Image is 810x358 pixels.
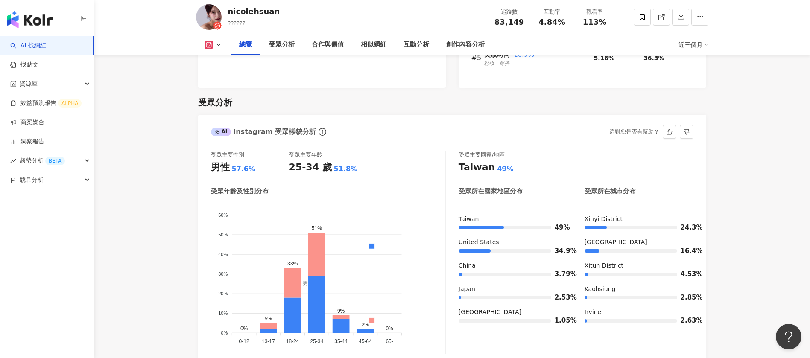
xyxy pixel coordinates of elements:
[446,40,485,50] div: 創作內容分析
[681,224,693,231] span: 24.3%
[585,262,693,270] div: Xitun District
[218,271,228,277] tspan: 30%
[609,125,659,138] div: 這對您是否有幫助？
[289,151,322,159] div: 受眾主要年齡
[239,338,249,344] tspan: 0-12
[228,6,280,17] div: nicolehsuan
[681,317,693,324] span: 2.63%
[538,18,565,26] span: 4.84%
[262,338,275,344] tspan: 13-17
[232,164,256,174] div: 57.6%
[239,40,252,50] div: 總覽
[218,311,228,316] tspan: 10%
[555,224,567,231] span: 49%
[334,164,358,174] div: 51.8%
[585,215,693,224] div: Xinyi District
[493,8,526,16] div: 追蹤數
[585,187,636,196] div: 受眾所在城市分布
[471,52,484,63] div: #5
[317,127,328,137] span: info-circle
[334,338,348,344] tspan: 35-44
[494,17,524,26] span: 83,149
[10,99,82,108] a: 效益預測報告ALPHA
[459,151,505,159] div: 受眾主要國家/地區
[218,291,228,296] tspan: 20%
[20,74,38,93] span: 資源庫
[289,161,332,174] div: 25-34 歲
[459,308,567,317] div: [GEOGRAPHIC_DATA]
[555,248,567,254] span: 34.9%
[555,294,567,301] span: 2.53%
[459,238,567,247] div: United States
[594,55,615,61] span: 5.16%
[286,338,299,344] tspan: 18-24
[459,187,523,196] div: 受眾所在國家地區分布
[555,317,567,324] span: 1.05%
[643,55,664,61] span: 36.3%
[10,61,38,69] a: 找貼文
[459,262,567,270] div: China
[7,11,53,28] img: logo
[583,18,607,26] span: 113%
[585,285,693,294] div: Kaohsiung
[681,271,693,277] span: 4.53%
[211,127,316,137] div: Instagram 受眾樣貌分析
[218,232,228,237] tspan: 50%
[228,20,246,26] span: ??????
[221,330,228,335] tspan: 0%
[211,128,231,136] div: AI
[776,324,801,349] iframe: Help Scout Beacon - Open
[497,164,513,174] div: 49%
[678,38,708,52] div: 近三個月
[10,158,16,164] span: rise
[361,40,386,50] div: 相似網紅
[211,187,269,196] div: 受眾年齡及性別分布
[667,129,673,135] span: like
[514,51,534,58] span: 10.9%
[310,338,323,344] tspan: 25-34
[10,118,44,127] a: 商案媒合
[312,40,344,50] div: 合作與價值
[218,252,228,257] tspan: 40%
[681,248,693,254] span: 16.4%
[459,215,567,224] div: Taiwan
[359,338,372,344] tspan: 45-64
[555,271,567,277] span: 3.79%
[684,129,690,135] span: dislike
[45,157,65,165] div: BETA
[579,8,611,16] div: 觀看率
[296,280,313,286] span: 男性
[218,212,228,217] tspan: 60%
[211,151,244,159] div: 受眾主要性別
[585,308,693,317] div: Irvine
[198,96,232,108] div: 受眾分析
[386,338,393,344] tspan: 65-
[585,238,693,247] div: [GEOGRAPHIC_DATA]
[10,137,44,146] a: 洞察報告
[404,40,429,50] div: 互動分析
[20,151,65,170] span: 趨勢分析
[459,285,567,294] div: Japan
[536,8,568,16] div: 互動率
[269,40,295,50] div: 受眾分析
[211,161,230,174] div: 男性
[681,294,693,301] span: 2.85%
[20,170,44,189] span: 競品分析
[196,4,222,30] img: KOL Avatar
[459,161,495,174] div: Taiwan
[484,51,510,58] span: 美妝時尚
[10,41,46,50] a: searchAI 找網紅
[484,60,510,66] span: 彩妝．穿搭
